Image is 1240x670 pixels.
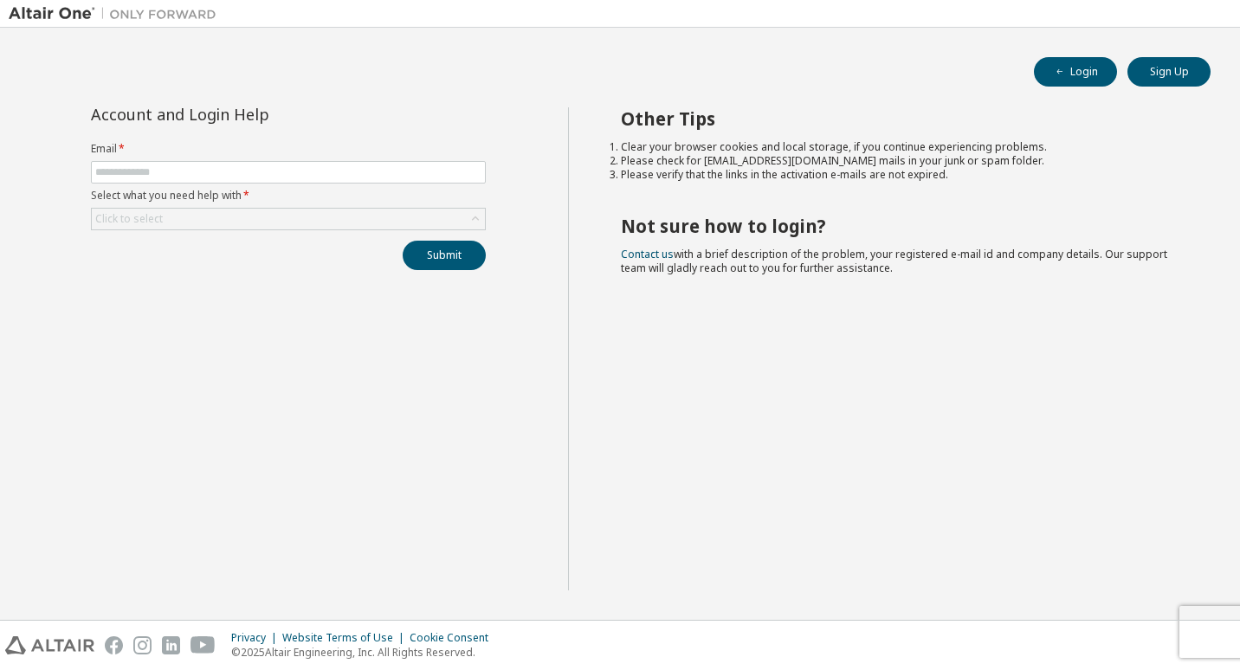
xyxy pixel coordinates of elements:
[91,107,407,121] div: Account and Login Help
[92,209,485,229] div: Click to select
[621,247,1167,275] span: with a brief description of the problem, your registered e-mail id and company details. Our suppo...
[133,636,152,654] img: instagram.svg
[9,5,225,23] img: Altair One
[95,212,163,226] div: Click to select
[5,636,94,654] img: altair_logo.svg
[403,241,486,270] button: Submit
[410,631,499,645] div: Cookie Consent
[231,645,499,660] p: © 2025 Altair Engineering, Inc. All Rights Reserved.
[91,189,486,203] label: Select what you need help with
[621,247,674,261] a: Contact us
[1034,57,1117,87] button: Login
[621,215,1180,237] h2: Not sure how to login?
[282,631,410,645] div: Website Terms of Use
[1127,57,1211,87] button: Sign Up
[621,107,1180,130] h2: Other Tips
[91,142,486,156] label: Email
[105,636,123,654] img: facebook.svg
[621,168,1180,182] li: Please verify that the links in the activation e-mails are not expired.
[231,631,282,645] div: Privacy
[191,636,216,654] img: youtube.svg
[162,636,180,654] img: linkedin.svg
[621,154,1180,168] li: Please check for [EMAIL_ADDRESS][DOMAIN_NAME] mails in your junk or spam folder.
[621,140,1180,154] li: Clear your browser cookies and local storage, if you continue experiencing problems.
